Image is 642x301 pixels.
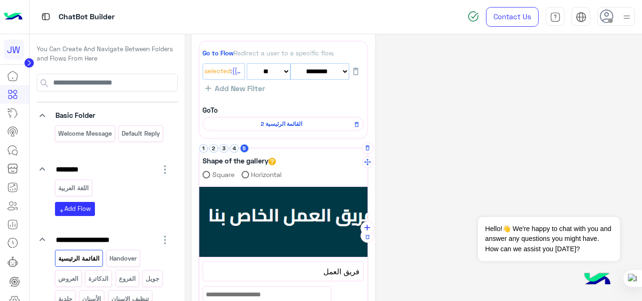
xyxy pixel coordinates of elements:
i: keyboard_arrow_down [37,163,48,175]
button: 3 [219,144,228,153]
button: Remove Flow [351,118,362,130]
p: Default reply [121,128,161,139]
span: Go to Flow [203,49,234,57]
p: الفروع [118,273,136,284]
img: profile [621,11,633,23]
button: 4 [230,144,239,153]
button: Drag [362,156,374,168]
img: tab [576,12,587,23]
p: جويل [145,273,160,284]
button: addAdd Flow [55,202,95,216]
p: القائمة الرئيسية [57,253,100,264]
a: Contact Us [486,7,539,27]
span: :{{ChannelId}} [231,66,243,77]
img: tab [40,11,52,23]
span: Selected [204,66,231,77]
button: Add New Filter [203,84,268,93]
img: spinner [468,11,479,22]
p: اللغة العربية [57,183,89,193]
p: You Can Create And Navigate Between Folders and Flows From Here [37,45,178,63]
label: Horizontal [242,170,282,179]
button: Delete Message [362,142,374,154]
span: فريق العمل [207,265,360,278]
p: Welcome Message [57,128,112,139]
div: Redirect a user to a specific flow. [203,48,364,58]
b: GoTo [203,106,218,114]
button: 2 [209,144,218,153]
img: hulul-logo.png [581,263,614,296]
i: keyboard_arrow_down [37,110,48,121]
span: Basic Folder [55,111,95,119]
button: add [360,221,375,235]
i: add [362,223,372,233]
img: Logo [4,7,23,27]
a: tab [546,7,564,27]
i: keyboard_arrow_down [37,234,48,245]
i: add [59,208,64,214]
p: العروض [57,273,79,284]
span: القائمة الرئيسية 2 [208,120,355,128]
div: JW [4,39,24,60]
button: Delete Gallery Card [360,229,375,243]
label: Shape of the gallery [203,155,276,166]
span: Add New Filter [211,84,265,93]
img: tab [550,12,561,23]
span: Hello!👋 We're happy to chat with you and answer any questions you might have. How can we assist y... [478,217,619,261]
label: Square [203,170,235,179]
p: الدكاترة [88,273,110,284]
button: 5 [240,144,249,153]
p: Handover [109,253,138,264]
button: 1 [199,144,208,153]
p: ChatBot Builder [59,11,115,23]
div: القائمة الرئيسية 2 [203,117,364,131]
